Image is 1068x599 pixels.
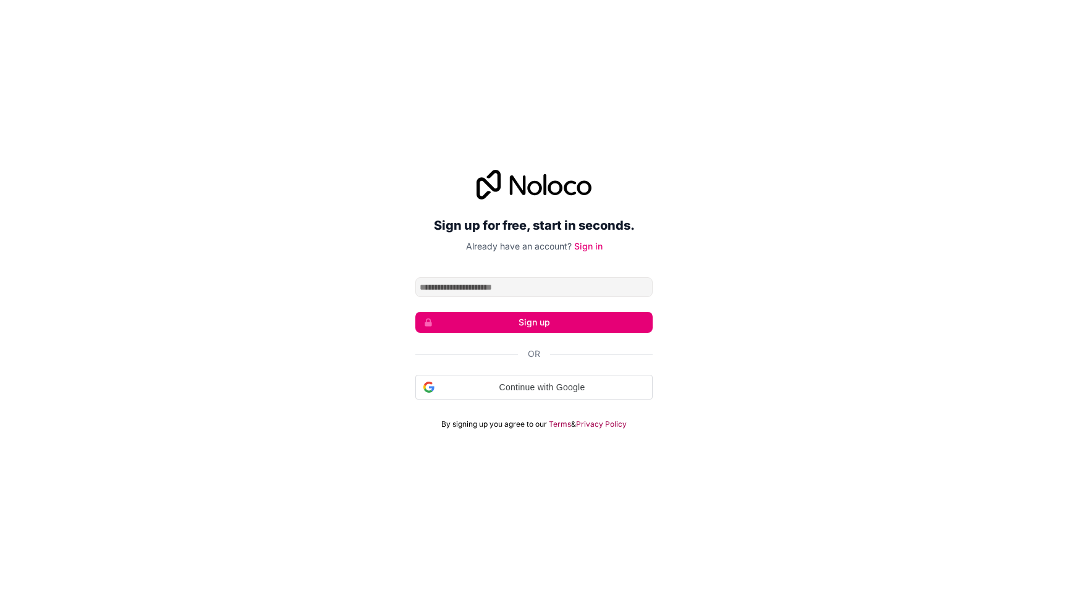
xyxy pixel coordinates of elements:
button: Sign up [415,312,653,333]
h2: Sign up for free, start in seconds. [415,214,653,237]
span: Already have an account? [466,241,572,251]
div: Continue with Google [415,375,653,400]
a: Terms [549,419,571,429]
span: By signing up you agree to our [441,419,547,429]
a: Sign in [574,241,603,251]
input: Email address [415,277,653,297]
span: Or [528,348,540,360]
a: Privacy Policy [576,419,627,429]
span: Continue with Google [439,381,645,394]
span: & [571,419,576,429]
